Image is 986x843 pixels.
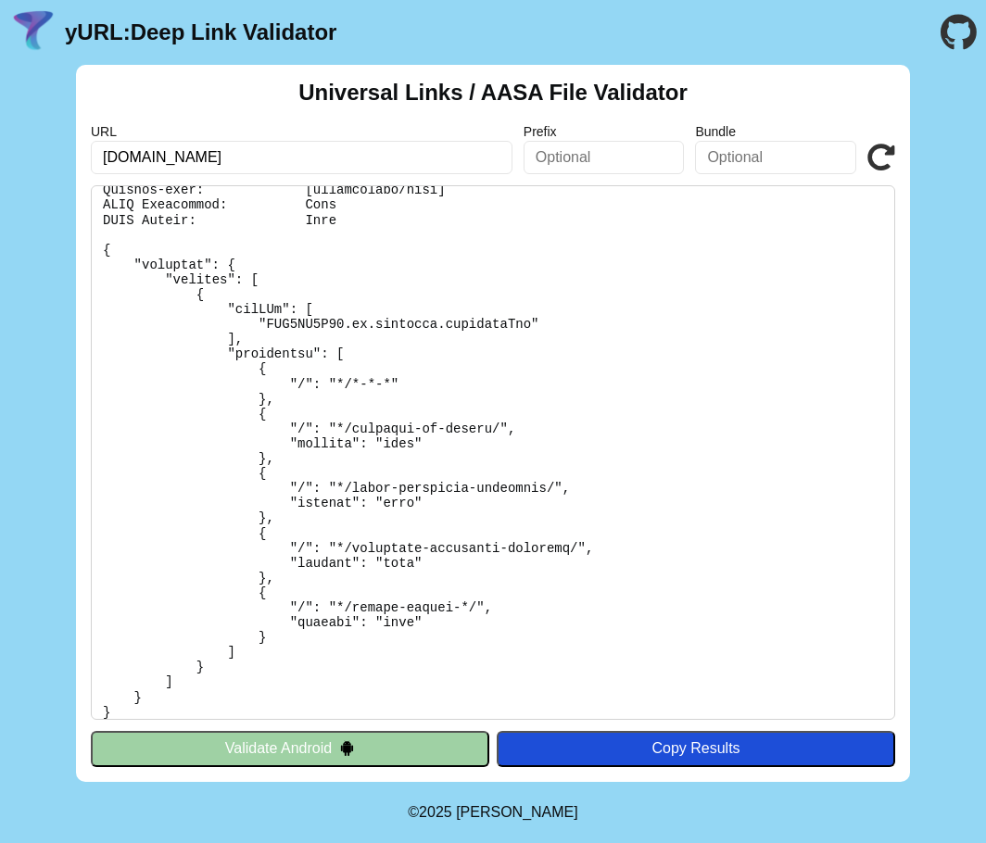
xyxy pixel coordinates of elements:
button: Copy Results [497,731,895,766]
h2: Universal Links / AASA File Validator [298,80,688,106]
input: Optional [695,141,856,174]
div: Copy Results [506,740,886,757]
button: Validate Android [91,731,489,766]
label: Bundle [695,124,856,139]
a: yURL:Deep Link Validator [65,19,336,45]
label: URL [91,124,512,139]
input: Required [91,141,512,174]
footer: © [408,782,577,843]
label: Prefix [524,124,685,139]
pre: Lorem ipsu do: sitam://consect.adipi.el/.sedd-eiusm/tempo-inc-utla-etdoloremag Al Enimadmi: Veni ... [91,185,895,720]
img: droidIcon.svg [339,740,355,756]
a: Michael Ibragimchayev's Personal Site [456,804,578,820]
img: yURL Logo [9,8,57,57]
span: 2025 [419,804,452,820]
input: Optional [524,141,685,174]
